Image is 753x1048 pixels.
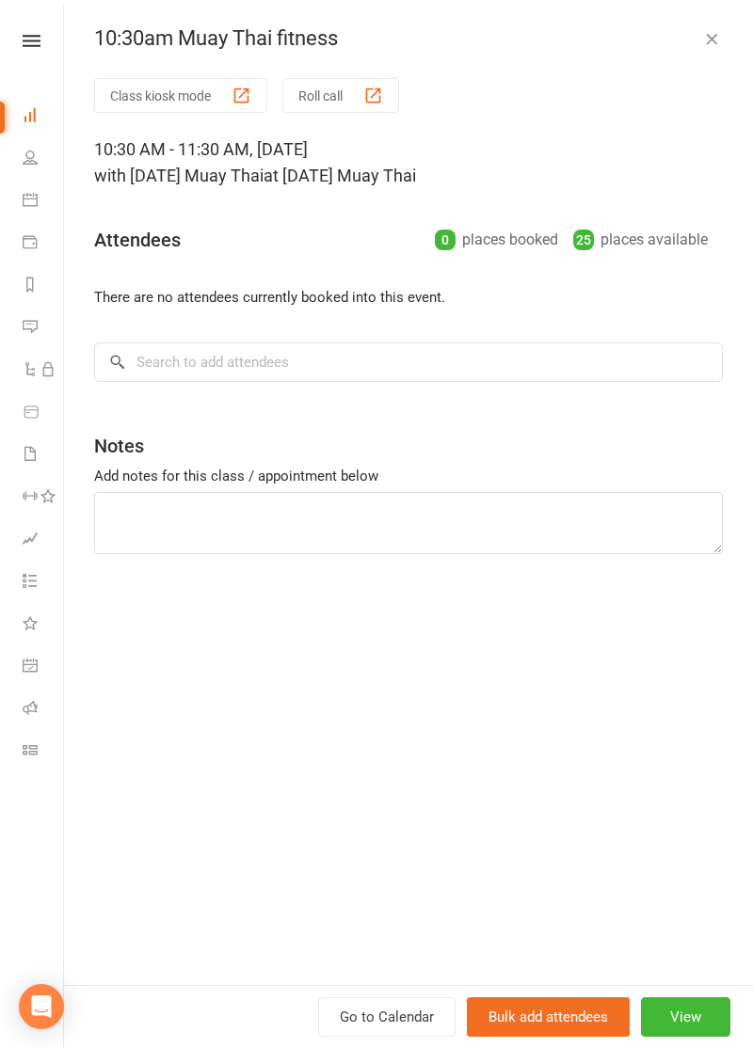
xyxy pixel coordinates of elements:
[23,519,65,562] a: Assessments
[467,997,630,1037] button: Bulk add attendees
[23,138,65,181] a: People
[94,342,723,382] input: Search to add attendees
[435,227,558,253] div: places booked
[573,230,594,250] div: 25
[264,166,416,185] span: at [DATE] Muay Thai
[94,286,723,309] li: There are no attendees currently booked into this event.
[573,227,708,253] div: places available
[94,227,181,253] div: Attendees
[23,392,65,435] a: Product Sales
[282,78,399,113] button: Roll call
[23,646,65,689] a: General attendance kiosk mode
[23,223,65,265] a: Payments
[19,984,64,1029] div: Open Intercom Messenger
[23,604,65,646] a: What's New
[94,465,723,487] div: Add notes for this class / appointment below
[94,166,264,185] span: with [DATE] Muay Thai
[23,689,65,731] a: Roll call kiosk mode
[435,230,456,250] div: 0
[318,997,456,1037] a: Go to Calendar
[23,731,65,773] a: Class kiosk mode
[23,265,65,308] a: Reports
[23,181,65,223] a: Calendar
[641,997,730,1037] button: View
[64,26,753,51] div: 10:30am Muay Thai fitness
[94,136,723,189] div: 10:30 AM - 11:30 AM, [DATE]
[23,96,65,138] a: Dashboard
[94,78,267,113] button: Class kiosk mode
[94,433,144,459] div: Notes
